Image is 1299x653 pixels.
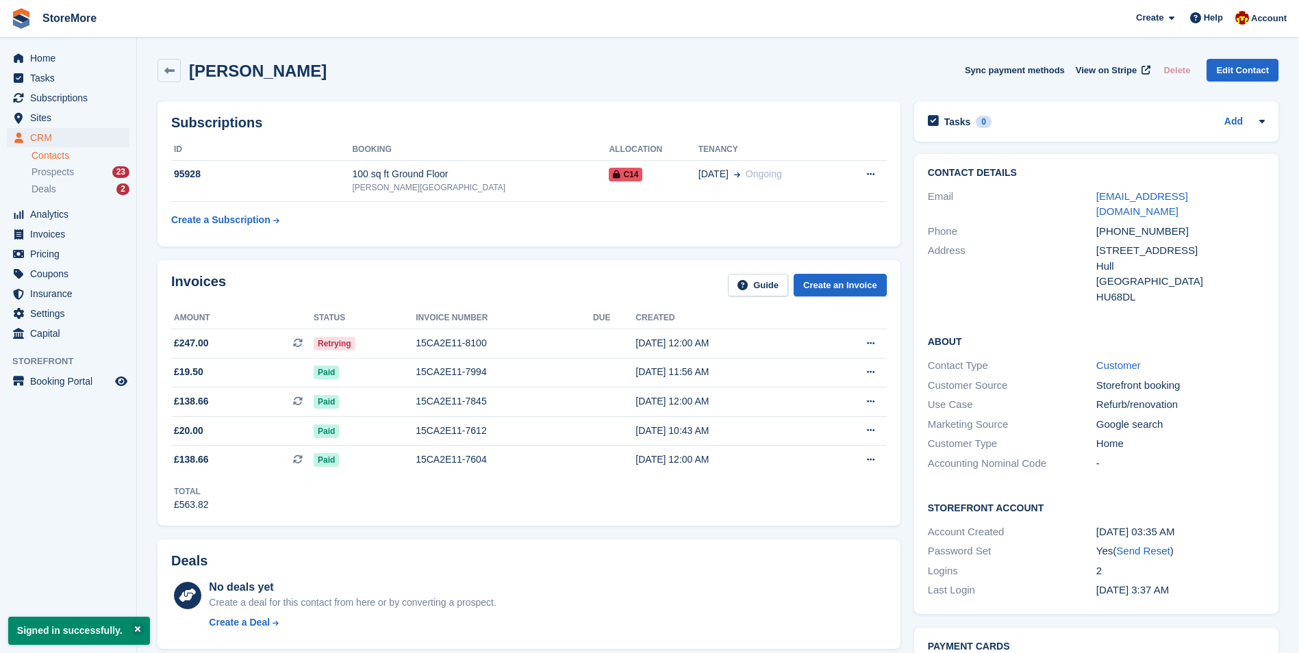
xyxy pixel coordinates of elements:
[1116,545,1170,556] a: Send Reset
[944,116,971,128] h2: Tasks
[174,452,209,467] span: £138.66
[189,62,327,80] h2: [PERSON_NAME]
[171,139,352,161] th: ID
[7,324,129,343] a: menu
[1224,114,1243,130] a: Add
[352,167,609,181] div: 100 sq ft Ground Floor
[30,244,112,264] span: Pricing
[174,498,209,512] div: £563.82
[1235,11,1249,25] img: Store More Team
[416,452,593,467] div: 15CA2E11-7604
[171,213,270,227] div: Create a Subscription
[314,366,339,379] span: Paid
[928,334,1265,348] h2: About
[635,307,816,329] th: Created
[928,358,1096,374] div: Contact Type
[635,336,816,350] div: [DATE] 12:00 AM
[30,205,112,224] span: Analytics
[794,274,887,296] a: Create an Invoice
[1113,545,1173,556] span: ( )
[171,307,314,329] th: Amount
[171,207,279,233] a: Create a Subscription
[928,436,1096,452] div: Customer Type
[609,168,642,181] span: C14
[1096,274,1265,290] div: [GEOGRAPHIC_DATA]
[1096,224,1265,240] div: [PHONE_NUMBER]
[174,336,209,350] span: £247.00
[174,424,203,438] span: £20.00
[1158,59,1196,81] button: Delete
[31,166,74,179] span: Prospects
[416,365,593,379] div: 15CA2E11-7994
[174,394,209,409] span: £138.66
[1096,359,1141,371] a: Customer
[37,7,102,29] a: StoreMore
[928,224,1096,240] div: Phone
[928,524,1096,540] div: Account Created
[635,365,816,379] div: [DATE] 11:56 AM
[609,139,698,161] th: Allocation
[30,264,112,283] span: Coupons
[928,189,1096,220] div: Email
[352,139,609,161] th: Booking
[171,553,207,569] h2: Deals
[1204,11,1223,25] span: Help
[7,88,129,107] a: menu
[7,372,129,391] a: menu
[171,274,226,296] h2: Invoices
[1070,59,1153,81] a: View on Stripe
[7,68,129,88] a: menu
[30,372,112,391] span: Booking Portal
[314,337,355,350] span: Retrying
[7,49,129,68] a: menu
[928,641,1265,652] h2: Payment cards
[928,543,1096,559] div: Password Set
[113,373,129,389] a: Preview store
[746,168,782,179] span: Ongoing
[7,244,129,264] a: menu
[635,424,816,438] div: [DATE] 10:43 AM
[314,424,339,438] span: Paid
[416,394,593,409] div: 15CA2E11-7845
[7,304,129,323] a: menu
[976,116,992,128] div: 0
[416,424,593,438] div: 15CA2E11-7612
[8,617,150,645] p: Signed in successfully.
[928,563,1096,579] div: Logins
[1096,456,1265,472] div: -
[928,500,1265,514] h2: Storefront Account
[171,167,352,181] div: 95928
[209,579,496,596] div: No deals yet
[1096,259,1265,274] div: Hull
[7,225,129,244] a: menu
[928,243,1096,305] div: Address
[209,615,270,630] div: Create a Deal
[314,453,339,467] span: Paid
[352,181,609,194] div: [PERSON_NAME][GEOGRAPHIC_DATA]
[1096,584,1169,596] time: 2025-07-18 02:37:00 UTC
[635,394,816,409] div: [DATE] 12:00 AM
[209,615,496,630] a: Create a Deal
[174,365,203,379] span: £19.50
[1076,64,1137,77] span: View on Stripe
[416,336,593,350] div: 15CA2E11-8100
[30,304,112,323] span: Settings
[30,68,112,88] span: Tasks
[1096,190,1188,218] a: [EMAIL_ADDRESS][DOMAIN_NAME]
[965,59,1065,81] button: Sync payment methods
[30,88,112,107] span: Subscriptions
[928,397,1096,413] div: Use Case
[31,183,56,196] span: Deals
[416,307,593,329] th: Invoice number
[30,324,112,343] span: Capital
[31,149,129,162] a: Contacts
[7,128,129,147] a: menu
[1096,290,1265,305] div: HU68DL
[30,225,112,244] span: Invoices
[31,165,129,179] a: Prospects 23
[1096,397,1265,413] div: Refurb/renovation
[1096,417,1265,433] div: Google search
[928,168,1265,179] h2: Contact Details
[31,182,129,196] a: Deals 2
[698,139,839,161] th: Tenancy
